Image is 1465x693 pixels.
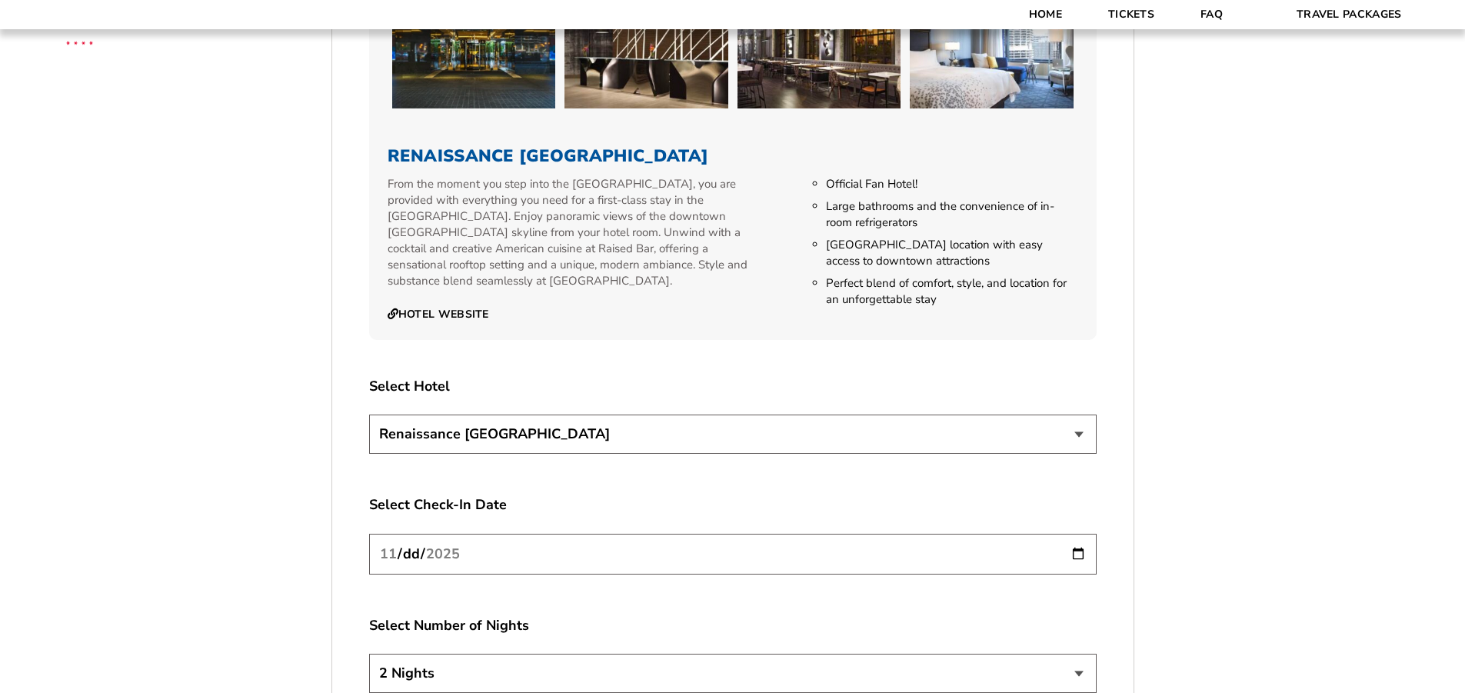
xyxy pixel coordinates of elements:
h3: Renaissance [GEOGRAPHIC_DATA] [388,146,1078,166]
a: Hotel Website [388,308,489,322]
li: [GEOGRAPHIC_DATA] location with easy access to downtown attractions [826,237,1077,269]
label: Select Hotel [369,377,1097,396]
p: From the moment you step into the [GEOGRAPHIC_DATA], you are provided with everything you need fo... [388,176,756,289]
li: Official Fan Hotel! [826,176,1077,192]
label: Select Check-In Date [369,495,1097,515]
label: Select Number of Nights [369,616,1097,635]
li: Perfect blend of comfort, style, and location for an unforgettable stay [826,275,1077,308]
img: CBS Sports Thanksgiving Classic [46,8,113,75]
li: Large bathrooms and the convenience of in-room refrigerators [826,198,1077,231]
